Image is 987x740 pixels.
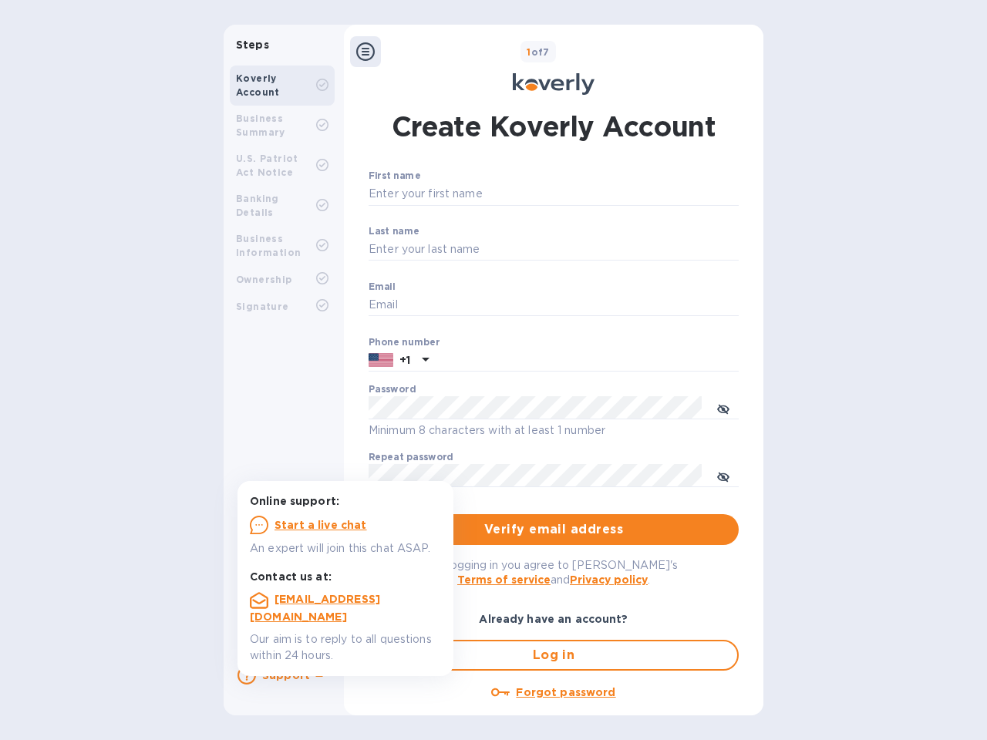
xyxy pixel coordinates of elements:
[369,453,453,462] label: Repeat password
[479,613,628,625] b: Already have an account?
[250,495,339,507] b: Online support:
[250,570,332,583] b: Contact us at:
[570,573,648,586] a: Privacy policy
[369,294,739,317] input: Email
[399,352,410,368] p: +1
[369,351,393,368] img: US
[708,460,739,491] button: toggle password visibility
[369,183,739,206] input: Enter your first name
[369,385,416,395] label: Password
[369,514,739,545] button: Verify email address
[262,669,310,681] b: Support
[527,46,550,58] b: of 7
[527,46,531,58] span: 1
[382,646,725,664] span: Log in
[369,338,440,347] label: Phone number
[250,540,441,557] p: An expert will join this chat ASAP.
[275,519,367,531] u: Start a live chat
[236,39,269,51] b: Steps
[392,107,716,146] h1: Create Koverly Account
[369,640,739,671] button: Log in
[516,686,615,698] u: Forgot password
[369,172,420,181] label: First name
[236,113,285,138] b: Business Summary
[250,631,441,664] p: Our aim is to reply to all questions within 24 hours.
[381,520,726,539] span: Verify email address
[369,422,739,439] p: Minimum 8 characters with at least 1 number
[236,72,280,98] b: Koverly Account
[457,573,551,586] a: Terms of service
[250,593,380,623] a: [EMAIL_ADDRESS][DOMAIN_NAME]
[369,282,396,291] label: Email
[236,153,298,178] b: U.S. Patriot Act Notice
[236,274,292,285] b: Ownership
[369,238,739,261] input: Enter your last name
[236,233,301,258] b: Business Information
[369,227,419,236] label: Last name
[236,193,279,218] b: Banking Details
[430,559,678,586] span: By logging in you agree to [PERSON_NAME]'s and .
[708,392,739,423] button: toggle password visibility
[236,301,289,312] b: Signature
